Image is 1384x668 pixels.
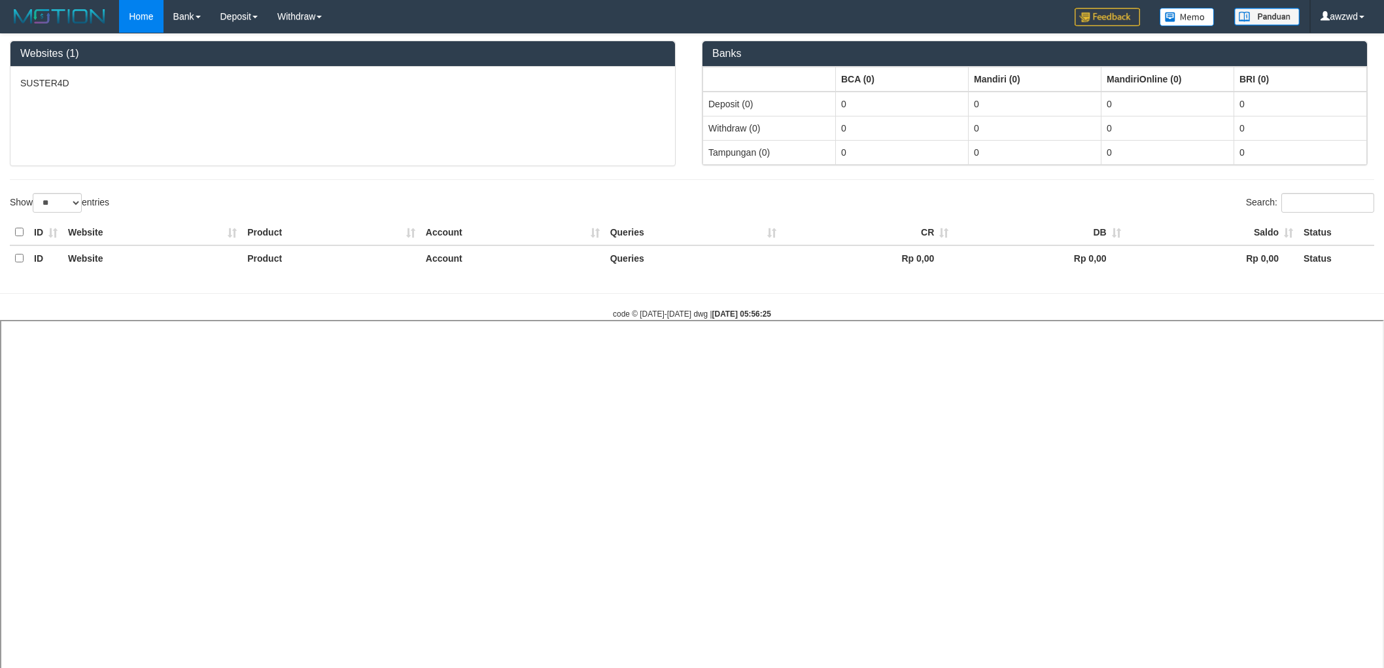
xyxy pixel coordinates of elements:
[703,92,836,116] td: Deposit (0)
[63,245,242,271] th: Website
[703,140,836,164] td: Tampungan (0)
[1298,245,1374,271] th: Status
[703,67,836,92] th: Group: activate to sort column ascending
[1234,92,1367,116] td: 0
[10,7,109,26] img: MOTION_logo.png
[836,92,969,116] td: 0
[1234,67,1367,92] th: Group: activate to sort column ascending
[712,48,1357,60] h3: Banks
[605,245,782,271] th: Queries
[969,140,1101,164] td: 0
[33,193,82,213] select: Showentries
[63,220,242,245] th: Website
[1246,193,1374,213] label: Search:
[836,140,969,164] td: 0
[1101,116,1234,140] td: 0
[242,220,421,245] th: Product
[10,193,109,213] label: Show entries
[969,92,1101,116] td: 0
[1101,140,1234,164] td: 0
[969,67,1101,92] th: Group: activate to sort column ascending
[836,116,969,140] td: 0
[20,48,665,60] h3: Websites (1)
[20,77,665,90] p: SUSTER4D
[1126,245,1298,271] th: Rp 0,00
[29,220,63,245] th: ID
[1101,67,1234,92] th: Group: activate to sort column ascending
[1234,140,1367,164] td: 0
[29,245,63,271] th: ID
[613,309,771,319] small: code © [DATE]-[DATE] dwg |
[954,220,1126,245] th: DB
[703,116,836,140] td: Withdraw (0)
[1281,193,1374,213] input: Search:
[1075,8,1140,26] img: Feedback.jpg
[969,116,1101,140] td: 0
[782,220,954,245] th: CR
[782,245,954,271] th: Rp 0,00
[836,67,969,92] th: Group: activate to sort column ascending
[1298,220,1374,245] th: Status
[954,245,1126,271] th: Rp 0,00
[1234,8,1300,26] img: panduan.png
[421,220,605,245] th: Account
[1234,116,1367,140] td: 0
[1101,92,1234,116] td: 0
[712,309,771,319] strong: [DATE] 05:56:25
[242,245,421,271] th: Product
[605,220,782,245] th: Queries
[421,245,605,271] th: Account
[1126,220,1298,245] th: Saldo
[1160,8,1215,26] img: Button%20Memo.svg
